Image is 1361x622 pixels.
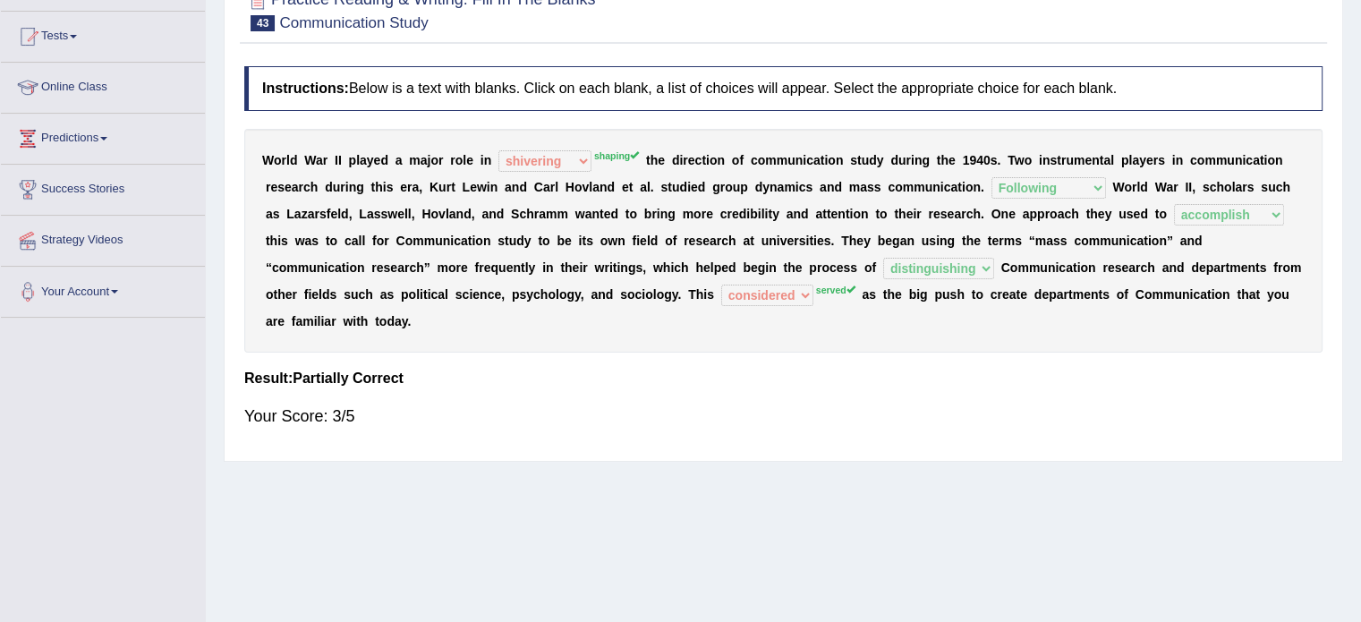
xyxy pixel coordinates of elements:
b: , [419,180,422,194]
b: l [1110,153,1114,167]
b: t [1100,153,1104,167]
b: n [660,207,668,221]
b: d [755,180,763,194]
b: c [751,153,758,167]
b: v [582,180,589,194]
sup: shaping [594,150,639,161]
b: S [511,207,519,221]
b: a [266,207,273,221]
b: d [698,180,706,194]
b: s [387,180,394,194]
b: e [706,207,713,221]
b: , [412,207,415,221]
b: i [687,180,691,194]
b: d [497,207,505,221]
b: e [691,180,698,194]
b: n [973,180,981,194]
b: e [285,180,292,194]
b: u [1268,180,1276,194]
b: a [813,153,821,167]
b: i [481,153,484,167]
b: a [950,180,957,194]
b: r [340,180,345,194]
b: l [356,153,360,167]
b: e [1146,153,1153,167]
b: v [438,207,446,221]
b: a [294,207,302,221]
b: d [380,153,388,167]
b: m [903,180,914,194]
b: c [799,180,806,194]
b: y [877,153,884,167]
b: r [282,153,286,167]
b: a [1253,153,1260,167]
b: g [356,180,364,194]
b: , [1192,180,1195,194]
b: m [683,207,693,221]
b: c [519,207,526,221]
b: d [869,153,877,167]
b: e [1085,153,1092,167]
b: i [803,153,806,167]
b: e [466,153,473,167]
b: t [957,180,962,194]
b: d [610,207,618,221]
b: I [338,153,342,167]
b: e [604,207,611,221]
b: s [867,180,874,194]
b: u [898,153,906,167]
b: a [543,180,550,194]
b: y [1139,153,1146,167]
b: m [1216,153,1227,167]
b: a [860,180,867,194]
b: s [660,180,668,194]
b: r [702,207,706,221]
b: n [456,207,464,221]
b: 4 [976,153,983,167]
span: 43 [251,15,275,31]
b: u [1227,153,1235,167]
b: t [629,180,634,194]
b: w [1015,153,1025,167]
b: a [592,180,600,194]
b: g [712,180,720,194]
b: r [683,153,687,167]
b: l [286,153,290,167]
b: s [277,180,285,194]
b: n [827,180,835,194]
b: g [668,207,676,221]
b: 1 [962,153,969,167]
b: d [834,180,842,194]
b: i [962,180,965,194]
b: e [948,153,956,167]
b: l [463,153,466,167]
b: i [1172,153,1176,167]
b: s [1247,180,1255,194]
b: a [777,180,784,194]
b: a [1235,180,1242,194]
b: i [795,180,799,194]
b: I [1188,180,1192,194]
b: e [622,180,629,194]
b: s [1158,153,1165,167]
a: Tests [1,12,205,56]
b: e [400,180,407,194]
b: o [1025,153,1033,167]
b: u [1066,153,1074,167]
b: r [299,180,303,194]
b: a [421,153,428,167]
b: I [1185,180,1188,194]
b: l [589,180,592,194]
b: o [574,180,583,194]
b: o [758,153,766,167]
b: i [940,180,944,194]
b: j [428,153,431,167]
b: s [273,207,280,221]
b: n [512,180,520,194]
b: . [651,180,654,194]
b: m [1204,153,1215,167]
b: s [874,180,881,194]
b: r [727,207,731,221]
b: d [679,180,687,194]
b: r [651,207,656,221]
